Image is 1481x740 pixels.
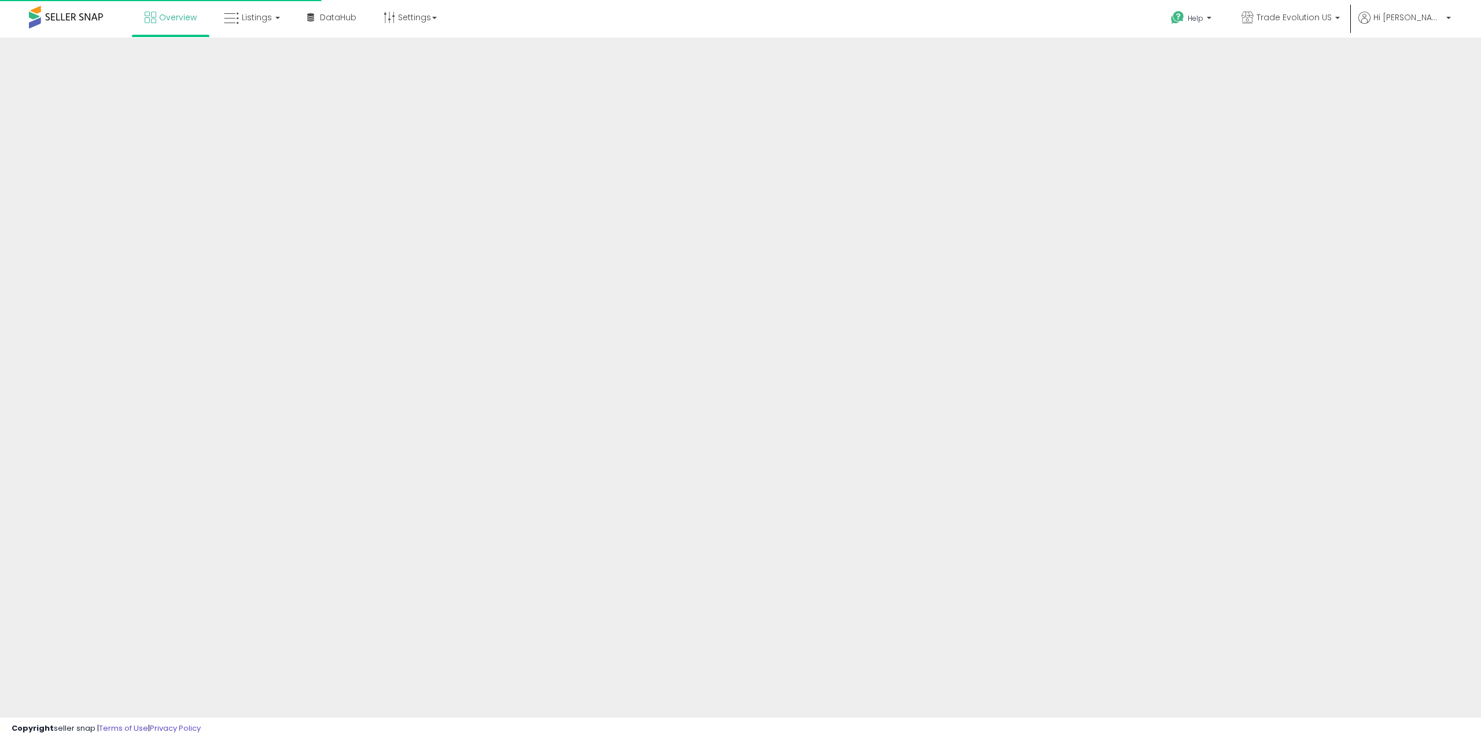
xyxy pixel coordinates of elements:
span: Trade Evolution US [1257,12,1332,23]
a: Help [1162,2,1223,38]
span: Help [1188,13,1203,23]
span: Hi [PERSON_NAME] [1373,12,1443,23]
a: Hi [PERSON_NAME] [1358,12,1451,38]
i: Get Help [1170,10,1185,25]
span: Overview [159,12,197,23]
span: Listings [242,12,272,23]
span: DataHub [320,12,356,23]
